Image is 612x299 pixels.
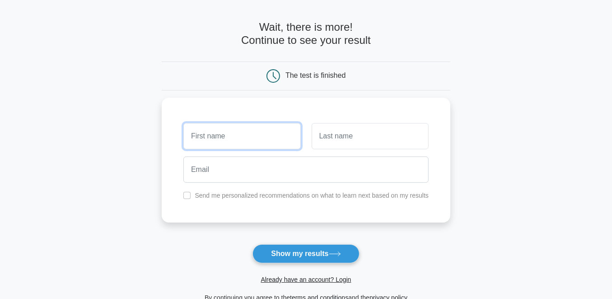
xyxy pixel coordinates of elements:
[162,21,450,47] h4: Wait, there is more! Continue to see your result
[183,157,429,183] input: Email
[195,192,429,199] label: Send me personalized recommendations on what to learn next based on my results
[261,276,351,283] a: Already have an account? Login
[183,123,300,149] input: First name
[312,123,429,149] input: Last name
[285,71,346,79] div: The test is finished
[252,244,359,263] button: Show my results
